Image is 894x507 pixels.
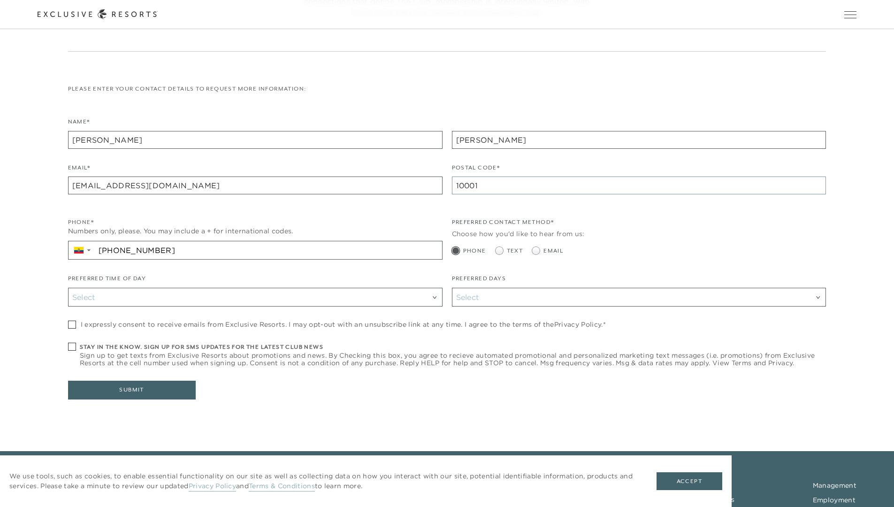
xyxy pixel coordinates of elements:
[452,274,506,288] label: Preferred Days
[456,291,822,303] div: Select
[463,246,486,255] span: Phone
[844,11,856,18] button: Open navigation
[507,246,523,255] span: Text
[80,352,826,367] span: Sign up to get texts from Exclusive Resorts about promotions and news. By Checking this box, you ...
[9,471,638,491] p: We use tools, such as cookies, to enable essential functionality on our site as well as collectin...
[657,472,722,490] button: Accept
[452,163,500,177] label: Postal Code*
[68,131,443,149] input: First
[95,241,442,259] input: Enter a phone number
[68,226,443,236] div: Numbers only, please. You may include a + for international codes.
[554,320,601,329] a: Privacy Policy
[68,218,443,227] div: Phone*
[69,241,95,259] div: Country Code Selector
[68,84,826,93] p: Please enter your contact details to request more information:
[72,291,438,303] div: Select
[452,131,826,149] input: Last
[81,321,606,328] span: I expressly consent to receive emails from Exclusive Resorts. I may opt-out with an unsubscribe l...
[452,177,826,194] input: Postal Code
[452,229,826,239] div: Choose how you'd like to hear from us:
[813,481,856,490] a: Management
[452,218,554,231] legend: Preferred Contact Method*
[68,177,443,194] input: name@example.com
[543,246,563,255] span: Email
[68,274,146,288] label: Preferred Time of Day
[80,343,826,352] h6: Stay in the know. Sign up for sms updates for the latest club news
[68,117,90,131] label: Name*
[86,247,92,253] span: ▼
[249,482,315,492] a: Terms & Conditions
[189,482,236,492] a: Privacy Policy
[68,163,90,177] label: Email*
[813,496,856,504] a: Employment
[68,381,196,399] button: Submit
